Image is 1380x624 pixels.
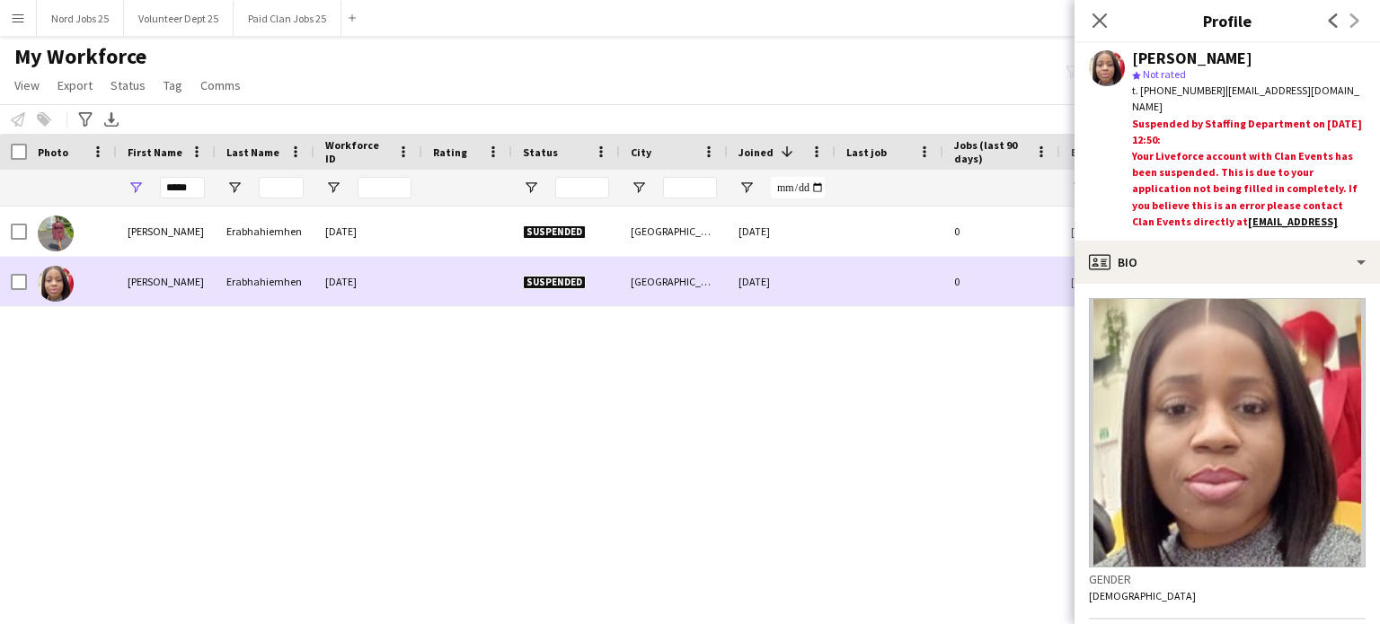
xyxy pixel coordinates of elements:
button: Open Filter Menu [523,180,539,196]
input: Joined Filter Input [771,177,825,198]
span: First Name [128,145,182,159]
div: [PERSON_NAME] [1132,50,1252,66]
a: Export [50,74,100,97]
div: [GEOGRAPHIC_DATA] [620,257,728,306]
a: Comms [193,74,248,97]
input: Status Filter Input [555,177,609,198]
input: Last Name Filter Input [259,177,304,198]
img: Sonia Erabhahiemhen [38,215,74,251]
button: Open Filter Menu [128,180,144,196]
div: Erabhahiemhen [216,257,314,306]
app-action-btn: Advanced filters [75,109,96,130]
button: Open Filter Menu [226,180,243,196]
span: Tag [164,77,182,93]
div: 0 [943,257,1060,306]
div: Erabhahiemhen [216,207,314,256]
button: Open Filter Menu [631,180,647,196]
span: Rating [433,145,467,159]
span: Last Name [226,145,279,159]
button: Open Filter Menu [739,180,755,196]
div: [DATE] [728,257,836,306]
span: Jobs (last 90 days) [954,138,1028,165]
input: First Name Filter Input [160,177,205,198]
button: Nord Jobs 25 [37,1,124,36]
span: Status [523,145,558,159]
a: View [7,74,47,97]
app-action-btn: Export XLSX [101,109,122,130]
div: [DATE] [728,207,836,256]
span: [DEMOGRAPHIC_DATA] [1089,589,1196,602]
span: Export [57,77,93,93]
span: t. [PHONE_NUMBER] [1132,83,1225,97]
div: [DATE] [314,207,422,256]
div: Your Liveforce account with Clan Events has been suspended. This is due to your application not b... [1132,148,1366,246]
span: Email [1071,145,1100,159]
input: City Filter Input [663,177,717,198]
span: Suspended [523,276,586,289]
h3: Profile [1075,9,1380,32]
div: [PERSON_NAME] [117,207,216,256]
div: [PERSON_NAME] [117,257,216,306]
span: My Workforce [14,43,146,70]
div: [GEOGRAPHIC_DATA] [620,207,728,256]
span: Status [111,77,146,93]
div: [DATE] [314,257,422,306]
span: Last job [846,145,887,159]
div: Bio [1075,241,1380,284]
a: Status [103,74,153,97]
span: Comms [200,77,241,93]
div: 0 [943,207,1060,256]
h3: Gender [1089,571,1366,587]
span: Suspended [523,225,586,239]
span: Joined [739,145,774,159]
span: View [14,77,40,93]
img: Sonia Erabhahiemhen [38,266,74,302]
button: Open Filter Menu [325,180,341,196]
button: Volunteer Dept 25 [124,1,234,36]
span: Workforce ID [325,138,390,165]
span: City [631,145,651,159]
div: Suspended by Staffing Department on [DATE] 12:50: [1132,116,1366,233]
span: Photo [38,145,68,159]
a: Tag [156,74,190,97]
span: | [EMAIL_ADDRESS][DOMAIN_NAME] [1132,83,1359,113]
button: Open Filter Menu [1071,180,1087,196]
img: Crew avatar or photo [1089,298,1366,567]
span: Not rated [1143,67,1186,81]
button: Paid Clan Jobs 25 [234,1,341,36]
input: Workforce ID Filter Input [358,177,411,198]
